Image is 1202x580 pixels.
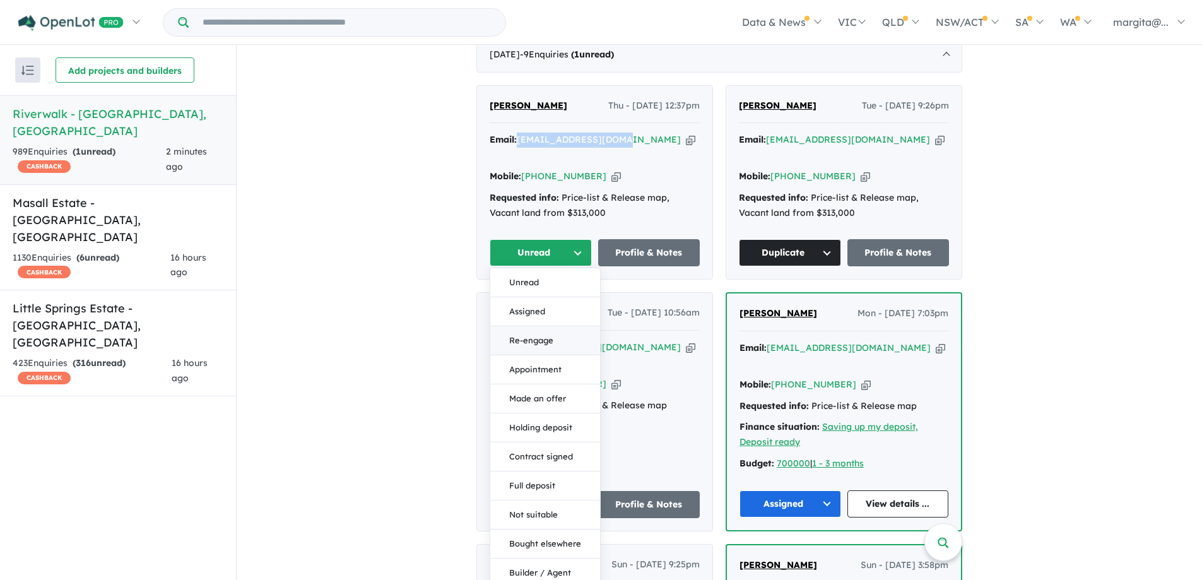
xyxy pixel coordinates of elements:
[13,194,223,246] h5: Masall Estate - [GEOGRAPHIC_DATA] , [GEOGRAPHIC_DATA]
[739,399,948,414] div: Price-list & Release map
[574,49,579,60] span: 1
[490,98,567,114] a: [PERSON_NAME]
[771,379,856,390] a: [PHONE_NUMBER]
[770,170,856,182] a: [PHONE_NUMBER]
[739,98,816,114] a: [PERSON_NAME]
[18,15,124,31] img: Openlot PRO Logo White
[13,251,170,281] div: 1130 Enquir ies
[490,471,600,500] button: Full deposit
[936,341,945,355] button: Copy
[611,377,621,391] button: Copy
[490,355,600,384] button: Appointment
[13,105,223,139] h5: Riverwalk - [GEOGRAPHIC_DATA] , [GEOGRAPHIC_DATA]
[861,170,870,183] button: Copy
[490,268,600,297] button: Unread
[73,357,126,369] strong: ( unread)
[611,557,700,572] span: Sun - [DATE] 9:25pm
[611,170,621,183] button: Copy
[476,37,962,73] div: [DATE]
[847,490,949,518] a: View details ...
[608,98,700,114] span: Thu - [DATE] 12:37pm
[490,134,517,145] strong: Email:
[739,558,817,573] a: [PERSON_NAME]
[490,500,600,530] button: Not suitable
[739,379,771,390] strong: Mobile:
[490,192,559,203] strong: Requested info:
[13,145,166,175] div: 989 Enquir ies
[13,356,172,386] div: 423 Enquir ies
[490,326,600,355] button: Re-engage
[766,134,930,145] a: [EMAIL_ADDRESS][DOMAIN_NAME]
[490,239,592,266] button: Unread
[490,384,600,413] button: Made an offer
[172,357,208,384] span: 16 hours ago
[191,9,503,36] input: Try estate name, suburb, builder or developer
[935,133,945,146] button: Copy
[73,146,115,157] strong: ( unread)
[571,49,614,60] strong: ( unread)
[520,49,614,60] span: - 9 Enquir ies
[490,191,700,221] div: Price-list & Release map, Vacant land from $313,000
[861,378,871,391] button: Copy
[598,239,700,266] a: Profile & Notes
[490,170,521,182] strong: Mobile:
[80,252,85,263] span: 6
[739,170,770,182] strong: Mobile:
[739,559,817,571] span: [PERSON_NAME]
[739,342,767,353] strong: Email:
[739,306,817,321] a: [PERSON_NAME]
[847,239,950,266] a: Profile & Notes
[517,134,681,145] a: [EMAIL_ADDRESS][DOMAIN_NAME]
[521,170,606,182] a: [PHONE_NUMBER]
[18,266,71,278] span: CASHBACK
[739,458,774,469] strong: Budget:
[686,133,695,146] button: Copy
[490,297,600,326] button: Assigned
[490,413,600,442] button: Holding deposit
[739,307,817,319] span: [PERSON_NAME]
[76,357,91,369] span: 316
[56,57,194,83] button: Add projects and builders
[739,490,841,518] button: Assigned
[608,305,700,321] span: Tue - [DATE] 10:56am
[1113,16,1169,28] span: margita@...
[857,306,948,321] span: Mon - [DATE] 7:03pm
[166,146,207,172] span: 2 minutes ago
[490,442,600,471] button: Contract signed
[18,160,71,173] span: CASHBACK
[739,239,841,266] button: Duplicate
[13,300,223,351] h5: Little Springs Estate - [GEOGRAPHIC_DATA] , [GEOGRAPHIC_DATA]
[777,458,810,469] a: 700000
[18,372,71,384] span: CASHBACK
[739,192,808,203] strong: Requested info:
[739,421,918,447] a: Saving up my deposit, Deposit ready
[76,146,81,157] span: 1
[686,341,695,354] button: Copy
[170,252,206,278] span: 16 hours ago
[739,456,948,471] div: |
[767,342,931,353] a: [EMAIL_ADDRESS][DOMAIN_NAME]
[862,98,949,114] span: Tue - [DATE] 9:26pm
[739,400,809,411] strong: Requested info:
[812,458,864,469] a: 1 - 3 months
[861,558,948,573] span: Sun - [DATE] 3:58pm
[739,421,820,432] strong: Finance situation:
[739,134,766,145] strong: Email:
[490,100,567,111] span: [PERSON_NAME]
[598,491,700,518] a: Profile & Notes
[739,100,816,111] span: [PERSON_NAME]
[490,530,600,559] button: Bought elsewhere
[21,66,34,75] img: sort.svg
[739,191,949,221] div: Price-list & Release map, Vacant land from $313,000
[76,252,119,263] strong: ( unread)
